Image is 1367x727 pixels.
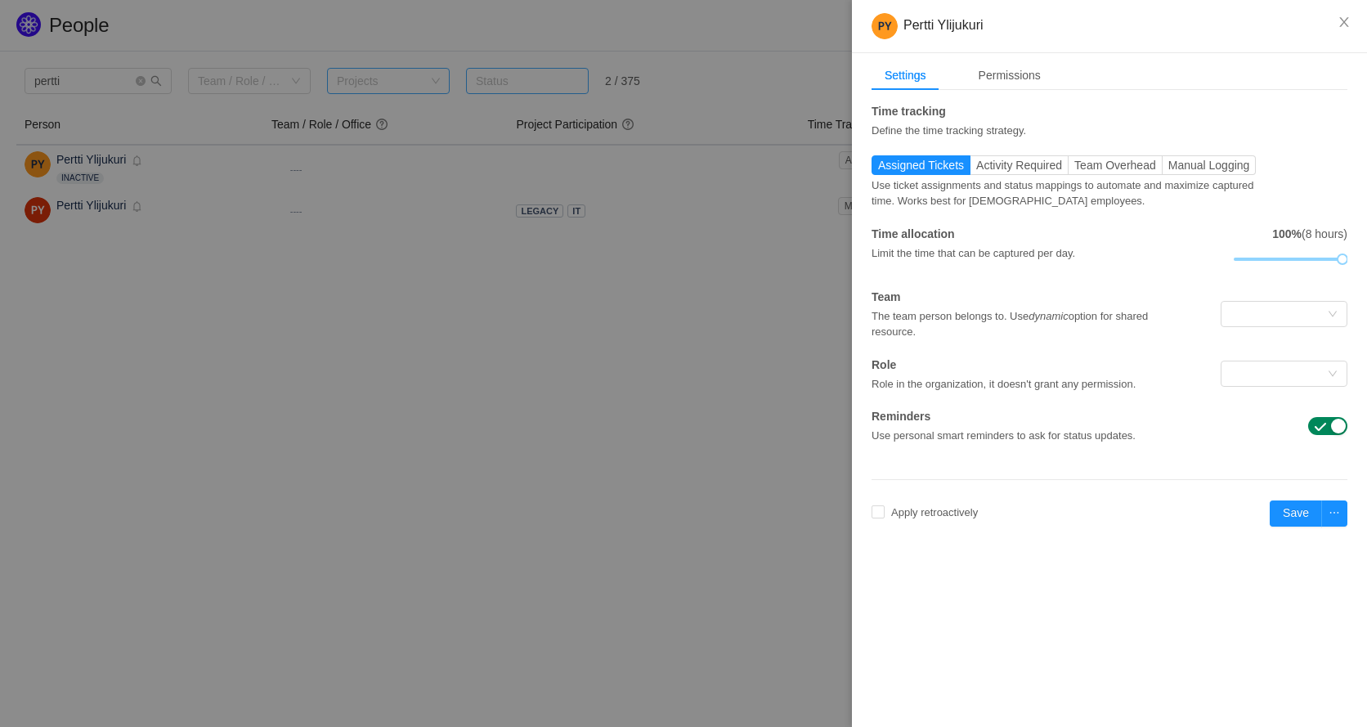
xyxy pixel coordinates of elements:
span: Assigned Tickets [878,159,964,172]
div: The team person belongs to. Use option for shared resource. [872,306,1189,340]
span: Activity Required [976,159,1062,172]
i: icon: close-circle [1328,369,1338,379]
span: (8 hours) [1264,227,1347,240]
i: icon: close [1338,16,1351,29]
span: Manual Logging [1168,159,1250,172]
div: Settings [872,61,939,91]
strong: Reminders [872,410,930,423]
div: Define the time tracking strategy. [872,120,1189,139]
div: Role in the organization, it doesn't grant any permission. [872,374,1189,393]
em: dynamic [1029,310,1068,322]
strong: Team [872,290,901,303]
div: Permissions [966,61,1054,91]
strong: Role [872,358,896,371]
div: Use ticket assignments and status mappings to automate and maximize captured time. Works best for... [872,175,1268,209]
strong: Time allocation [872,227,955,240]
button: icon: ellipsis [1321,500,1347,527]
div: Pertti Ylijukuri [872,13,1347,39]
strong: Time tracking [872,105,946,118]
i: icon: down [1328,309,1338,321]
span: Apply retroactively [885,506,984,518]
button: Save [1270,500,1322,527]
strong: 100% [1272,227,1302,240]
img: 9efe00545796a0b7bc426b5f0602308e [872,13,898,39]
div: Limit the time that can be captured per day. [872,243,1229,262]
span: Team Overhead [1074,159,1156,172]
div: Use personal smart reminders to ask for status updates. [872,425,1229,444]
